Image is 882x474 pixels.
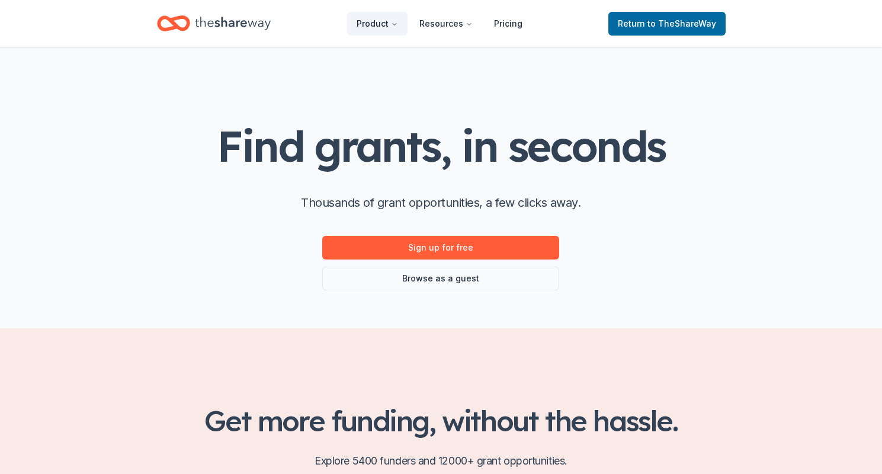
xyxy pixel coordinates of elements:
[485,12,532,36] a: Pricing
[347,12,408,36] button: Product
[618,17,716,31] span: Return
[157,9,271,37] a: Home
[347,9,532,37] nav: Main
[647,18,716,28] span: to TheShareWay
[608,12,726,36] a: Returnto TheShareWay
[410,12,482,36] button: Resources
